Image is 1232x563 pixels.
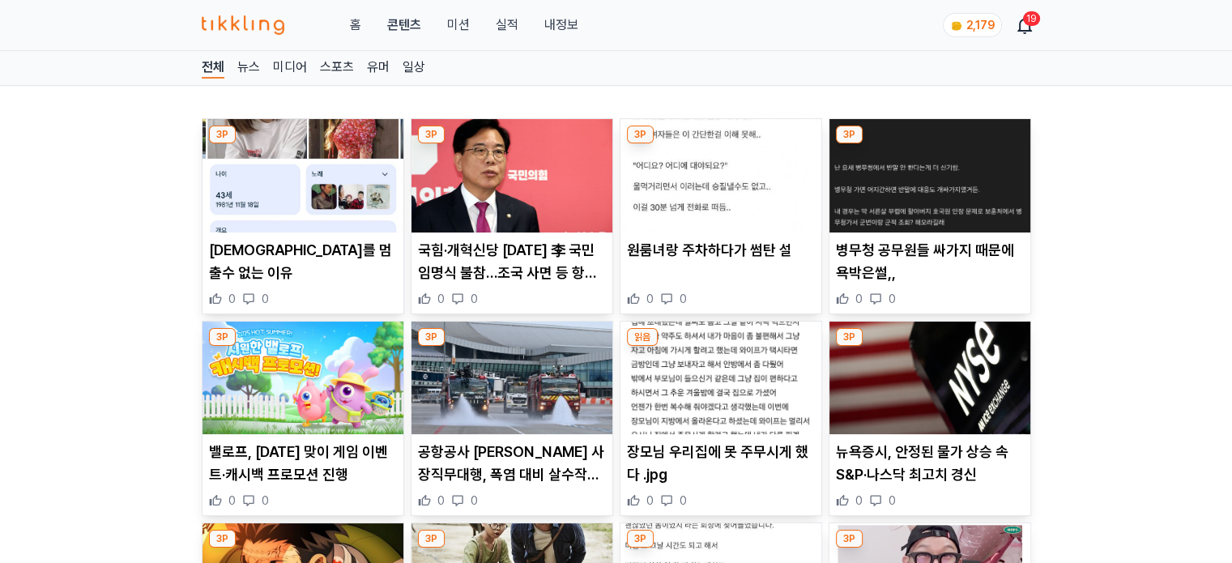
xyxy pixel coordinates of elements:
img: 티끌링 [202,15,285,35]
span: 0 [228,493,236,509]
div: 3P 원룸녀랑 주차하다가 썸탄 설 원룸녀랑 주차하다가 썸탄 설 0 0 [620,118,822,314]
div: 19 [1023,11,1040,26]
a: 뉴스 [237,58,260,79]
span: 0 [471,291,478,307]
div: 3P 국힘·개혁신당 광복절 李 국민임명식 불참…조국 사면 등 항의 차원 국힘·개혁신당 [DATE] 李 국민임명식 불참…조국 사면 등 항의 차원 0 0 [411,118,613,314]
a: 스포츠 [320,58,354,79]
a: 실적 [495,15,518,35]
span: 0 [855,291,863,307]
img: 장모님 우리집에 못 주무시게 했다 .jpg [620,322,821,435]
a: 내정보 [544,15,578,35]
div: 3P 공항공사 이정기 사장직무대행, 폭염 대비 살수작업 현장점검 공항공사 [PERSON_NAME] 사장직무대행, 폭염 대비 살수작업 현장점검 0 0 [411,321,613,517]
a: 19 [1018,15,1031,35]
p: 국힘·개혁신당 [DATE] 李 국민임명식 불참…조국 사면 등 항의 차원 [418,239,606,284]
p: 밸로프, [DATE] 맞이 게임 이벤트·캐시백 프로모션 진행 [209,441,397,486]
a: 유머 [367,58,390,79]
p: 병무청 공무원들 싸가지 때문에 욕박은썰,, [836,239,1024,284]
img: 신지를 멈출수 없는 이유 [202,119,403,232]
span: 0 [855,493,863,509]
img: 병무청 공무원들 싸가지 때문에 욕박은썰,, [829,119,1030,232]
div: 3P [836,328,863,346]
span: 0 [680,291,687,307]
button: 미션 [446,15,469,35]
div: 3P [209,530,236,548]
span: 0 [262,493,269,509]
div: 3P [627,530,654,548]
div: 3P [418,328,445,346]
img: 밸로프, 광복절 맞이 게임 이벤트·캐시백 프로모션 진행 [202,322,403,435]
img: 뉴욕증시, 안정된 물가 상승 속 S&P·나스닥 최고치 경신 [829,322,1030,435]
div: 3P 밸로프, 광복절 맞이 게임 이벤트·캐시백 프로모션 진행 밸로프, [DATE] 맞이 게임 이벤트·캐시백 프로모션 진행 0 0 [202,321,404,517]
div: 3P [209,126,236,143]
p: 뉴욕증시, 안정된 물가 상승 속 S&P·나스닥 최고치 경신 [836,441,1024,486]
span: 0 [680,493,687,509]
p: 장모님 우리집에 못 주무시게 했다 .jpg [627,441,815,486]
img: 국힘·개혁신당 광복절 李 국민임명식 불참…조국 사면 등 항의 차원 [411,119,612,232]
div: 읽음 [627,328,658,346]
div: 3P [418,126,445,143]
a: 일상 [403,58,425,79]
span: 0 [889,291,896,307]
img: coin [950,19,963,32]
div: 3P 신지를 멈출수 없는 이유 [DEMOGRAPHIC_DATA]를 멈출수 없는 이유 0 0 [202,118,404,314]
span: 0 [471,493,478,509]
div: 3P [209,328,236,346]
p: [DEMOGRAPHIC_DATA]를 멈출수 없는 이유 [209,239,397,284]
div: 3P 병무청 공무원들 싸가지 때문에 욕박은썰,, 병무청 공무원들 싸가지 때문에 욕박은썰,, 0 0 [829,118,1031,314]
img: 원룸녀랑 주차하다가 썸탄 설 [620,119,821,232]
div: 3P [418,530,445,548]
div: 3P [836,126,863,143]
span: 0 [262,291,269,307]
img: 공항공사 이정기 사장직무대행, 폭염 대비 살수작업 현장점검 [411,322,612,435]
a: 홈 [349,15,360,35]
div: 3P [627,126,654,143]
a: 미디어 [273,58,307,79]
span: 0 [646,493,654,509]
div: 3P [836,530,863,548]
p: 원룸녀랑 주차하다가 썸탄 설 [627,239,815,262]
span: 2,179 [966,19,995,32]
span: 0 [437,493,445,509]
span: 0 [646,291,654,307]
a: coin 2,179 [943,13,999,37]
p: 공항공사 [PERSON_NAME] 사장직무대행, 폭염 대비 살수작업 현장점검 [418,441,606,486]
div: 읽음 장모님 우리집에 못 주무시게 했다 .jpg 장모님 우리집에 못 주무시게 했다 .jpg 0 0 [620,321,822,517]
div: 3P 뉴욕증시, 안정된 물가 상승 속 S&P·나스닥 최고치 경신 뉴욕증시, 안정된 물가 상승 속 S&P·나스닥 최고치 경신 0 0 [829,321,1031,517]
span: 0 [228,291,236,307]
span: 0 [889,493,896,509]
span: 0 [437,291,445,307]
a: 전체 [202,58,224,79]
a: 콘텐츠 [386,15,420,35]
